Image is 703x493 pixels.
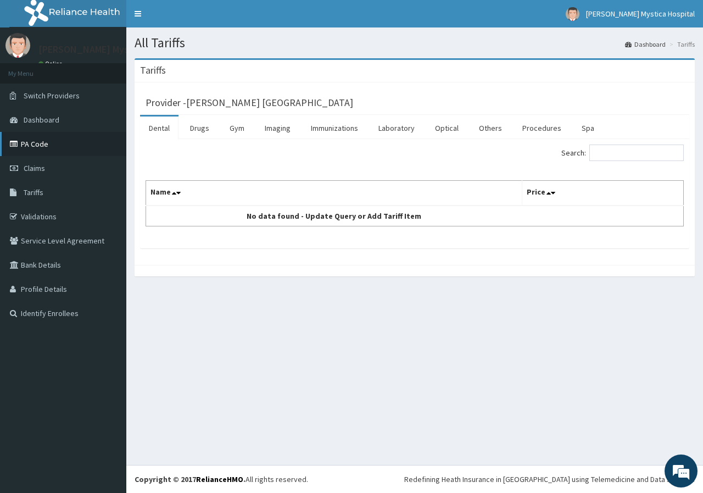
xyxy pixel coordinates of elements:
[180,5,207,32] div: Minimize live chat window
[566,7,579,21] img: User Image
[302,117,367,140] a: Immunizations
[404,474,695,485] div: Redefining Heath Insurance in [GEOGRAPHIC_DATA] using Telemedicine and Data Science!
[256,117,299,140] a: Imaging
[370,117,423,140] a: Laboratory
[140,65,166,75] h3: Tariffs
[221,117,253,140] a: Gym
[38,45,183,54] p: [PERSON_NAME] Mystica Hospital
[140,117,178,140] a: Dental
[625,40,666,49] a: Dashboard
[573,117,603,140] a: Spa
[196,474,243,484] a: RelianceHMO
[38,60,65,68] a: Online
[135,474,246,484] strong: Copyright © 2017 .
[589,145,684,161] input: Search:
[24,115,59,125] span: Dashboard
[24,187,43,197] span: Tariffs
[20,55,44,82] img: d_794563401_company_1708531726252_794563401
[146,181,522,206] th: Name
[146,206,522,226] td: No data found - Update Query or Add Tariff Item
[24,91,80,101] span: Switch Providers
[667,40,695,49] li: Tariffs
[57,62,185,76] div: Chat with us now
[470,117,511,140] a: Others
[64,139,152,250] span: We're online!
[5,300,209,339] textarea: Type your message and hit 'Enter'
[514,117,570,140] a: Procedures
[24,163,45,173] span: Claims
[561,145,684,161] label: Search:
[135,36,695,50] h1: All Tariffs
[126,465,703,493] footer: All rights reserved.
[586,9,695,19] span: [PERSON_NAME] Mystica Hospital
[426,117,467,140] a: Optical
[146,98,353,108] h3: Provider - [PERSON_NAME] [GEOGRAPHIC_DATA]
[522,181,684,206] th: Price
[181,117,218,140] a: Drugs
[5,33,30,58] img: User Image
